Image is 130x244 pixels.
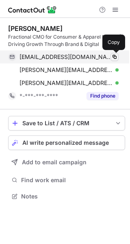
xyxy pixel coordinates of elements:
[8,174,125,186] button: Find work email
[21,176,122,184] span: Find work email
[8,116,125,131] button: save-profile-one-click
[21,193,122,200] span: Notes
[22,159,87,166] span: Add to email campaign
[87,92,119,100] button: Reveal Button
[8,33,125,48] div: Fractional CMO for Consumer & Apparel Brands | Driving Growth Through Brand & Digital
[8,5,57,15] img: ContactOut v5.3.10
[22,120,111,126] div: Save to List / ATS / CRM
[8,135,125,150] button: AI write personalized message
[19,53,113,61] span: [EMAIL_ADDRESS][DOMAIN_NAME]
[22,139,109,146] span: AI write personalized message
[8,24,63,33] div: [PERSON_NAME]
[19,79,113,87] span: [PERSON_NAME][EMAIL_ADDRESS][PERSON_NAME][DOMAIN_NAME]
[19,66,113,74] span: [PERSON_NAME][EMAIL_ADDRESS][PERSON_NAME][DOMAIN_NAME]
[8,191,125,202] button: Notes
[8,155,125,170] button: Add to email campaign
